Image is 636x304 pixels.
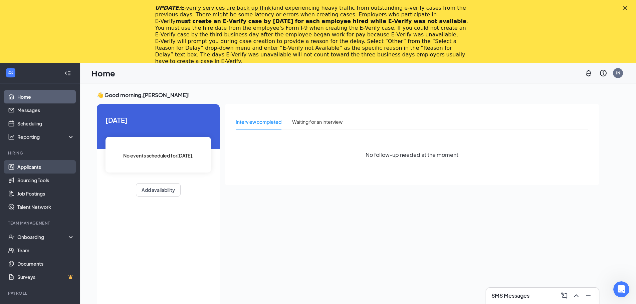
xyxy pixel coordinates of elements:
[616,70,620,76] div: JN
[7,69,14,76] svg: WorkstreamLogo
[583,290,594,301] button: Minimize
[491,292,529,299] h3: SMS Messages
[17,200,74,214] a: Talent Network
[572,292,580,300] svg: ChevronUp
[17,160,74,174] a: Applicants
[613,281,629,297] iframe: Intercom live chat
[17,103,74,117] a: Messages
[585,69,593,77] svg: Notifications
[366,150,458,159] span: No follow-up needed at the moment
[292,118,343,125] div: Waiting for an interview
[17,133,75,140] div: Reporting
[17,257,74,270] a: Documents
[571,290,582,301] button: ChevronUp
[8,290,73,296] div: Payroll
[181,5,273,11] a: E-verify services are back up (link)
[17,244,74,257] a: Team
[599,69,607,77] svg: QuestionInfo
[97,91,599,99] h3: 👋 Good morning, [PERSON_NAME] !
[105,115,211,125] span: [DATE]
[8,150,73,156] div: Hiring
[8,234,15,240] svg: UserCheck
[17,174,74,187] a: Sourcing Tools
[17,270,74,284] a: SurveysCrown
[17,187,74,200] a: Job Postings
[559,290,570,301] button: ComposeMessage
[17,90,74,103] a: Home
[91,67,115,79] h1: Home
[155,5,470,65] div: and experiencing heavy traffic from outstanding e-verify cases from the previous days. There migh...
[17,117,74,130] a: Scheduling
[176,18,466,24] b: must create an E‑Verify case by [DATE] for each employee hired while E‑Verify was not available
[123,152,194,159] span: No events scheduled for [DATE] .
[623,6,630,10] div: Close
[155,5,273,11] i: UPDATE:
[8,133,15,140] svg: Analysis
[64,70,71,76] svg: Collapse
[236,118,281,125] div: Interview completed
[136,183,181,197] button: Add availability
[8,220,73,226] div: Team Management
[584,292,592,300] svg: Minimize
[17,234,69,240] div: Onboarding
[560,292,568,300] svg: ComposeMessage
